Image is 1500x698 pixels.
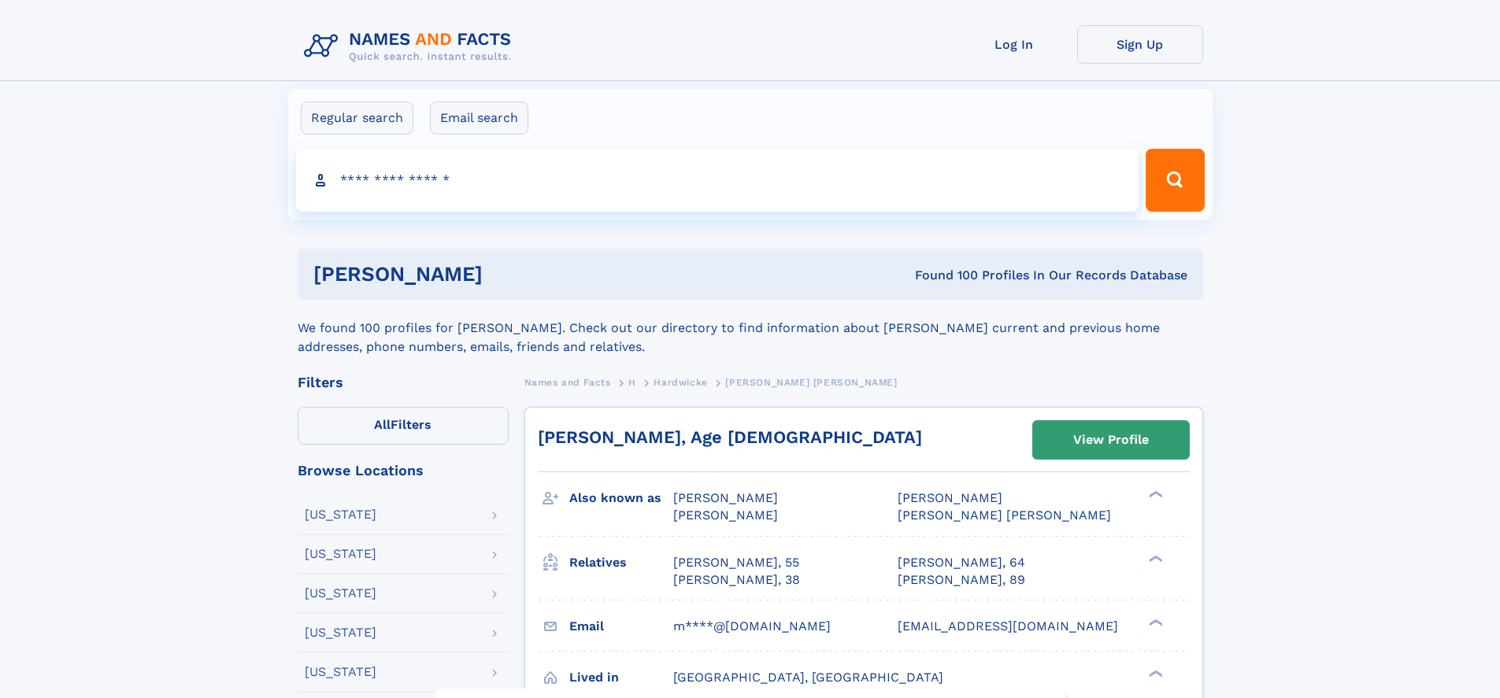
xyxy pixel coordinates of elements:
div: Browse Locations [298,463,509,478]
a: Sign Up [1077,25,1203,64]
label: Email search [430,102,528,135]
a: View Profile [1033,421,1189,459]
a: Hardwicke [654,372,707,392]
a: Log In [951,25,1077,64]
div: Filters [298,375,509,390]
span: [PERSON_NAME] [PERSON_NAME] [898,508,1111,523]
span: [PERSON_NAME] [673,508,778,523]
h3: Email [569,613,673,640]
a: H [628,372,636,392]
div: [US_STATE] [305,587,376,600]
div: [US_STATE] [305,666,376,678]
label: Regular search [301,102,413,135]
a: Names and Facts [524,372,611,392]
a: [PERSON_NAME], 55 [673,554,799,571]
h3: Relatives [569,549,673,576]
div: We found 100 profiles for [PERSON_NAME]. Check out our directory to find information about [PERSO... [298,300,1203,356]
div: View Profile [1073,422,1149,458]
div: ❯ [1145,617,1164,627]
span: [PERSON_NAME] [898,490,1002,505]
div: ❯ [1145,489,1164,500]
div: [US_STATE] [305,626,376,639]
div: ❯ [1145,553,1164,563]
span: [GEOGRAPHIC_DATA], [GEOGRAPHIC_DATA] [673,670,943,685]
div: ❯ [1145,668,1164,678]
img: Logo Names and Facts [298,25,524,68]
div: [US_STATE] [305,508,376,521]
a: [PERSON_NAME], Age [DEMOGRAPHIC_DATA] [538,427,922,447]
span: [PERSON_NAME] [673,490,778,505]
h3: Lived in [569,664,673,691]
span: All [374,417,391,432]
h1: [PERSON_NAME] [313,264,699,284]
span: Hardwicke [654,377,707,388]
button: Search Button [1146,149,1204,212]
span: [PERSON_NAME] [PERSON_NAME] [725,377,897,388]
input: search input [296,149,1139,212]
a: [PERSON_NAME], 64 [898,554,1025,571]
a: [PERSON_NAME], 38 [673,571,800,589]
div: [US_STATE] [305,548,376,560]
span: H [628,377,636,388]
label: Filters [298,407,509,445]
div: Found 100 Profiles In Our Records Database [698,267,1187,284]
a: [PERSON_NAME], 89 [898,571,1025,589]
h3: Also known as [569,485,673,511]
span: [EMAIL_ADDRESS][DOMAIN_NAME] [898,619,1118,633]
